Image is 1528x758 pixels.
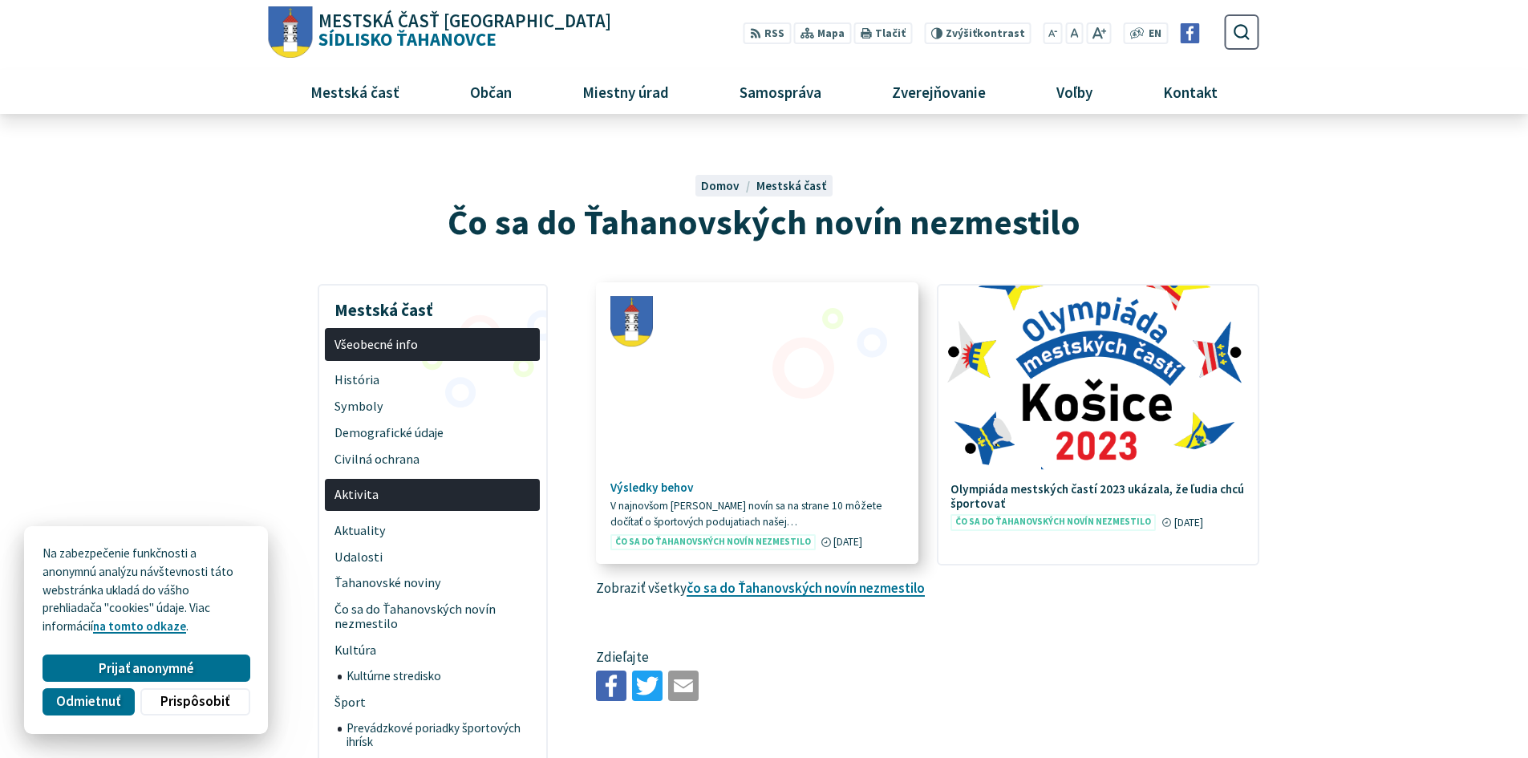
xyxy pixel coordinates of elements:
span: Čo sa do Ťahanovských novín nezmestilo [448,200,1080,244]
span: Zvýšiť [946,26,977,40]
span: Šport [334,689,531,715]
span: Sídlisko Ťahanovce [313,12,612,49]
a: Voľby [1027,70,1122,113]
img: Zdieľať na Twitteri [632,671,663,701]
button: Odmietnuť [43,688,134,715]
span: Mapa [817,26,845,43]
a: EN [1145,26,1166,43]
span: [DATE] [833,536,862,549]
h4: Výsledky behov [610,480,905,495]
span: Voľby [1051,70,1099,113]
a: Zobraziť kategóriu čo sa do Ťahanovských novín nezmestilo [687,579,925,597]
a: Prevádzkové poriadky športových ihrísk [338,715,541,755]
span: Občan [464,70,517,113]
span: História [334,367,531,393]
span: EN [1149,26,1161,43]
span: Aktivita [334,482,531,509]
a: Mapa [794,22,851,44]
a: Aktivita [325,479,540,512]
span: Odmietnuť [56,693,120,710]
img: Zdieľať e-mailom [668,671,699,701]
a: Symboly [325,393,540,420]
img: Prejsť na Facebook stránku [1180,23,1200,43]
a: Výsledky behov V najnovšom [PERSON_NAME] novín sa na strane 10 môžete dočítať o športových poduja... [598,284,917,562]
a: Šport [325,689,540,715]
span: Aktuality [334,517,531,544]
span: Domov [701,178,740,193]
span: Prispôsobiť [160,693,229,710]
button: Prijať anonymné [43,655,249,682]
span: Prevádzkové poriadky športových ihrísk [347,715,531,755]
span: kontrast [946,27,1025,40]
span: Ťahanovské noviny [334,570,531,597]
span: Kultúra [334,638,531,664]
a: Čo sa do Ťahanovských novín nezmestilo [325,597,540,638]
a: Miestny úrad [553,70,698,113]
a: Občan [440,70,541,113]
span: Civilná ochrana [334,446,531,472]
a: Kontakt [1134,70,1247,113]
span: Symboly [334,393,531,420]
span: Prijať anonymné [99,660,194,677]
button: Tlačiť [854,22,912,44]
h4: Olympiáda mestských častí 2023 ukázala, že ľudia chcú športovať [950,482,1245,511]
a: Všeobecné info [325,328,540,361]
a: RSS [744,22,791,44]
span: Čo sa do Ťahanovských novín nezmestilo [610,534,816,551]
span: Čo sa do Ťahanovských novín nezmestilo [334,597,531,638]
a: Olympiáda mestských častí 2023 ukázala, že ľudia chcú športovať Čo sa do Ťahanovských novín nezme... [938,286,1258,543]
button: Prispôsobiť [140,688,249,715]
span: Tlačiť [875,27,906,40]
button: Zväčšiť veľkosť písma [1086,22,1111,44]
p: Zobraziť všetky [596,578,1258,599]
a: Civilná ochrana [325,446,540,472]
span: Mestská časť [GEOGRAPHIC_DATA] [318,12,611,30]
span: Miestny úrad [576,70,675,113]
a: Mestská časť [281,70,428,113]
a: Domov [701,178,756,193]
a: Aktuality [325,517,540,544]
a: História [325,367,540,393]
a: Udalosti [325,544,540,570]
p: Na zabezpečenie funkčnosti a anonymnú analýzu návštevnosti táto webstránka ukladá do vášho prehli... [43,545,249,636]
span: RSS [764,26,784,43]
p: V najnovšom [PERSON_NAME] novín sa na strane 10 môžete dočítať o športových podujatiach našej… [610,498,905,531]
button: Zmenšiť veľkosť písma [1044,22,1063,44]
img: Prejsť na domovskú stránku [269,6,313,59]
span: [DATE] [1174,516,1203,529]
span: Čo sa do Ťahanovských novín nezmestilo [950,514,1156,531]
a: Kultúra [325,638,540,664]
span: Mestská časť [304,70,405,113]
a: Samospráva [711,70,851,113]
a: Demografické údaje [325,420,540,446]
h3: Mestská časť [325,289,540,322]
span: Demografické údaje [334,420,531,446]
span: Všeobecné info [334,331,531,358]
span: Zverejňovanie [886,70,991,113]
p: Zdieľajte [596,647,1258,668]
a: Mestská časť [756,178,827,193]
img: Zdieľať na Facebooku [596,671,626,701]
span: Udalosti [334,544,531,570]
a: na tomto odkaze [93,618,186,634]
a: Kultúrne stredisko [338,664,541,690]
button: Zvýšiťkontrast [924,22,1031,44]
a: Ťahanovské noviny [325,570,540,597]
span: Kultúrne stredisko [347,664,531,690]
button: Nastaviť pôvodnú veľkosť písma [1065,22,1083,44]
a: Zverejňovanie [863,70,1015,113]
span: Kontakt [1157,70,1224,113]
a: Logo Sídlisko Ťahanovce, prejsť na domovskú stránku. [269,6,611,59]
span: Samospráva [733,70,827,113]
